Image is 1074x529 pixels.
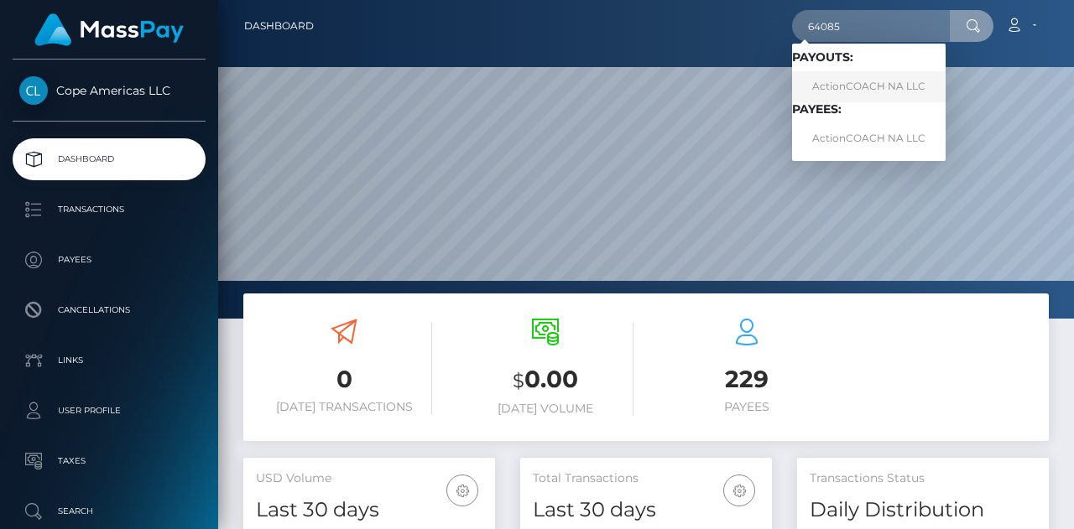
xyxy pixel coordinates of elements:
h5: USD Volume [256,470,482,487]
p: User Profile [19,398,199,423]
h6: Payees [659,400,835,414]
p: Dashboard [19,147,199,172]
h6: Payouts: [792,50,946,65]
span: Cope Americas LLC [13,83,206,98]
a: ActionCOACH NA LLC [792,71,946,102]
p: Links [19,348,199,373]
h3: 0.00 [457,363,633,397]
a: Taxes [13,440,206,482]
img: Cope Americas LLC [19,76,48,105]
h6: Payees: [792,102,946,117]
h5: Transactions Status [810,470,1036,487]
h6: [DATE] Volume [457,402,633,416]
a: Links [13,340,206,381]
a: Transactions [13,189,206,231]
a: ActionCOACH NA LLC [792,123,946,154]
small: $ [513,369,524,392]
a: Payees [13,239,206,281]
h5: Total Transactions [533,470,759,487]
p: Cancellations [19,298,199,323]
h4: Last 30 days [256,495,482,525]
h6: [DATE] Transactions [256,400,432,414]
p: Transactions [19,197,199,222]
a: User Profile [13,390,206,432]
p: Search [19,499,199,524]
a: Cancellations [13,289,206,331]
h4: Last 30 days [533,495,759,525]
img: MassPay Logo [34,13,184,46]
a: Dashboard [13,138,206,180]
p: Taxes [19,449,199,474]
h3: 229 [659,363,835,396]
h4: Daily Distribution [810,495,1036,525]
input: Search... [792,10,950,42]
p: Payees [19,247,199,272]
a: Dashboard [244,8,314,44]
h3: 0 [256,363,432,396]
